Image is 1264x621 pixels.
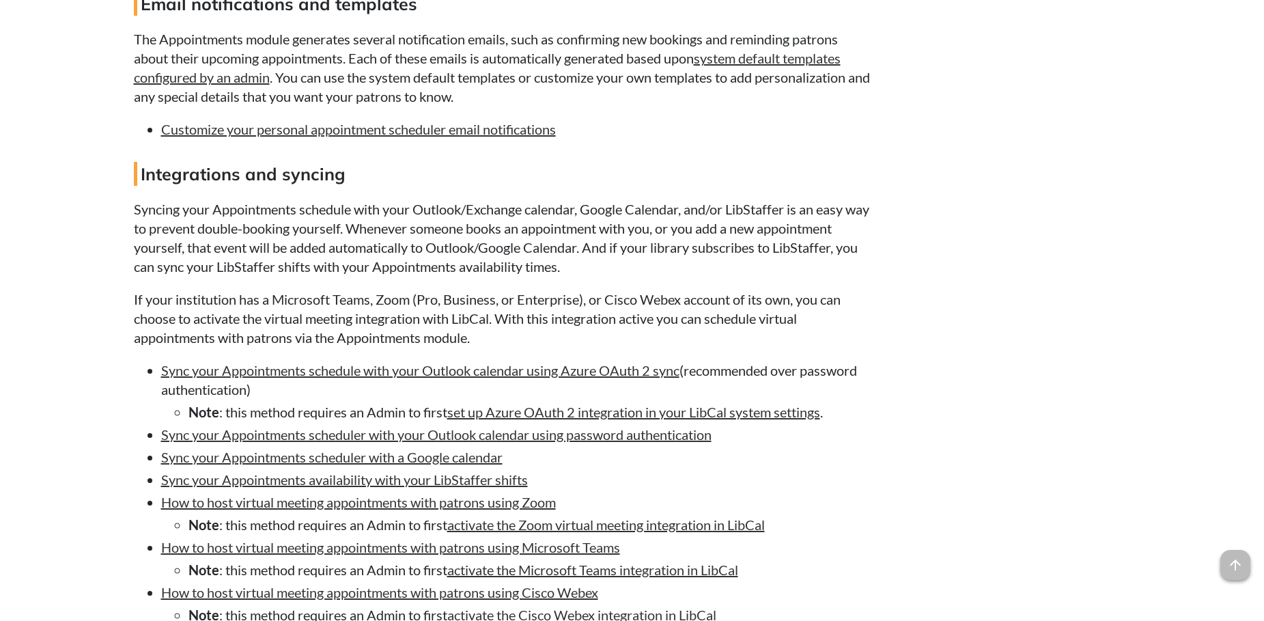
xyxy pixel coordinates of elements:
[161,449,503,465] a: Sync your Appointments scheduler with a Google calendar
[188,515,871,534] li: : this method requires an Admin to first
[161,471,528,488] a: Sync your Appointments availability with your LibStaffer shifts
[161,426,712,443] a: Sync your Appointments scheduler with your Outlook calendar using password authentication
[447,562,738,578] a: activate the Microsoft Teams integration in LibCal
[134,162,871,186] h4: Integrations and syncing
[188,562,219,578] strong: Note
[161,584,598,601] a: How to host virtual meeting appointments with patrons using Cisco Webex
[134,199,871,276] p: Syncing your Appointments schedule with your Outlook/Exchange calendar, Google Calendar, and/or L...
[1220,550,1250,580] span: arrow_upward
[447,404,820,420] a: set up Azure OAuth 2 integration in your LibCal system settings
[447,516,765,533] a: activate the Zoom virtual meeting integration in LibCal
[161,362,679,378] a: Sync your Appointments schedule with your Outlook calendar using Azure OAuth 2 sync
[161,494,556,510] a: How to host virtual meeting appointments with patrons using Zoom
[134,29,871,106] p: The Appointments module generates several notification emails, such as confirming new bookings an...
[161,121,556,137] a: Customize your personal appointment scheduler email notifications
[188,402,871,422] li: : this method requires an Admin to first .
[188,560,871,579] li: : this method requires an Admin to first
[161,539,620,555] a: How to host virtual meeting appointments with patrons using Microsoft Teams
[134,290,871,347] p: If your institution has a Microsoft Teams, Zoom (Pro, Business, or Enterprise), or Cisco Webex ac...
[188,404,219,420] strong: Note
[188,516,219,533] strong: Note
[1220,551,1250,568] a: arrow_upward
[161,361,871,422] li: (recommended over password authentication)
